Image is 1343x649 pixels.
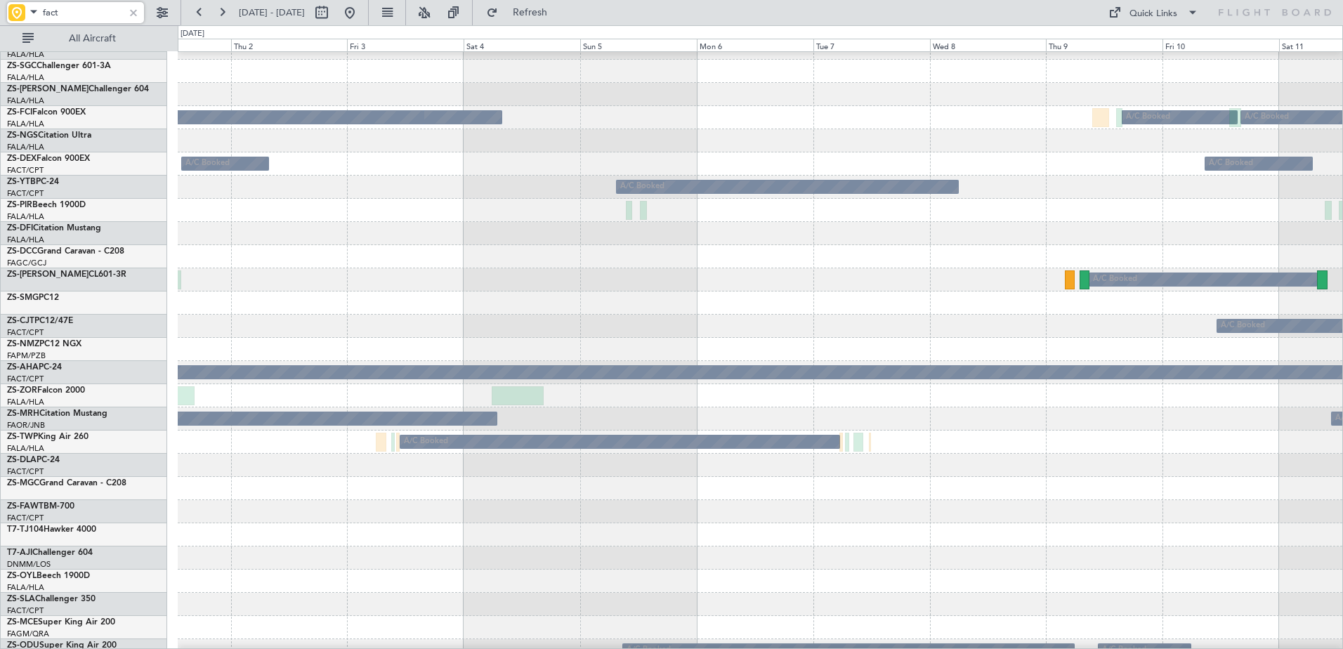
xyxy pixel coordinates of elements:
div: Thu 2 [231,39,348,51]
span: T7-TJ104 [7,525,44,534]
div: [DATE] [181,28,204,40]
a: FACT/CPT [7,188,44,199]
a: ZS-FCIFalcon 900EX [7,108,86,117]
span: ZS-PIR [7,201,32,209]
div: A/C Booked [1209,153,1253,174]
a: FALA/HLA [7,96,44,106]
a: ZS-SMGPC12 [7,294,59,302]
span: ZS-SGC [7,62,37,70]
span: ZS-NGS [7,131,38,140]
input: Airport [43,2,124,23]
span: ZS-DLA [7,456,37,464]
a: ZS-[PERSON_NAME]CL601-3R [7,270,126,279]
a: ZS-SGCChallenger 601-3A [7,62,111,70]
span: T7-AJI [7,549,32,557]
a: ZS-ZORFalcon 2000 [7,386,85,395]
div: A/C Booked [1093,269,1137,290]
span: ZS-MRH [7,409,39,418]
a: ZS-NGSCitation Ultra [7,131,91,140]
div: A/C Booked [185,153,230,174]
div: Sat 4 [464,39,580,51]
a: FACT/CPT [7,165,44,176]
span: ZS-AHA [7,363,39,372]
a: FAOR/JNB [7,420,45,431]
span: ZS-FCI [7,108,32,117]
a: FACT/CPT [7,466,44,477]
a: FACT/CPT [7,513,44,523]
span: ZS-[PERSON_NAME] [7,85,89,93]
a: FALA/HLA [7,142,44,152]
a: T7-AJIChallenger 604 [7,549,93,557]
a: ZS-SLAChallenger 350 [7,595,96,603]
a: FALA/HLA [7,49,44,60]
a: ZS-FAWTBM-700 [7,502,74,511]
span: ZS-TWP [7,433,38,441]
a: FALA/HLA [7,211,44,222]
a: FAGC/GCJ [7,258,46,268]
div: Thu 9 [1046,39,1162,51]
span: ZS-MCE [7,618,38,627]
span: ZS-OYL [7,572,37,580]
div: Sun 5 [580,39,697,51]
span: All Aircraft [37,34,148,44]
span: ZS-DFI [7,224,33,232]
div: A/C Booked [1221,315,1265,336]
a: FAGM/QRA [7,629,49,639]
a: FACT/CPT [7,605,44,616]
button: Refresh [480,1,564,24]
a: DNMM/LOS [7,559,51,570]
div: Quick Links [1129,7,1177,21]
a: ZS-DEXFalcon 900EX [7,155,90,163]
a: FALA/HLA [7,72,44,83]
a: FALA/HLA [7,582,44,593]
a: FALA/HLA [7,119,44,129]
div: A/C Booked [404,431,448,452]
div: Tue 7 [813,39,930,51]
div: Fri 3 [347,39,464,51]
span: ZS-SLA [7,595,35,603]
span: ZS-MGC [7,479,39,487]
a: ZS-YTBPC-24 [7,178,59,186]
span: ZS-ZOR [7,386,37,395]
span: ZS-YTB [7,178,36,186]
a: ZS-PIRBeech 1900D [7,201,86,209]
a: ZS-DCCGrand Caravan - C208 [7,247,124,256]
a: FACT/CPT [7,374,44,384]
div: A/C Booked [1126,107,1170,128]
div: A/C Booked [1245,107,1289,128]
button: Quick Links [1101,1,1205,24]
a: ZS-CJTPC12/47E [7,317,73,325]
span: ZS-[PERSON_NAME] [7,270,89,279]
a: ZS-TWPKing Air 260 [7,433,89,441]
span: ZS-CJT [7,317,34,325]
a: ZS-MGCGrand Caravan - C208 [7,479,126,487]
div: Mon 6 [697,39,813,51]
div: Fri 10 [1162,39,1279,51]
a: ZS-DLAPC-24 [7,456,60,464]
a: FACT/CPT [7,327,44,338]
a: T7-TJ104Hawker 4000 [7,525,96,534]
a: FALA/HLA [7,397,44,407]
button: All Aircraft [15,27,152,50]
span: ZS-DEX [7,155,37,163]
a: FALA/HLA [7,443,44,454]
span: [DATE] - [DATE] [239,6,305,19]
span: ZS-SMG [7,294,39,302]
span: ZS-DCC [7,247,37,256]
span: Refresh [501,8,560,18]
a: ZS-MRHCitation Mustang [7,409,107,418]
a: FALA/HLA [7,235,44,245]
div: Wed 8 [930,39,1047,51]
a: ZS-NMZPC12 NGX [7,340,81,348]
div: A/C Booked [620,176,664,197]
span: ZS-NMZ [7,340,39,348]
a: FAPM/PZB [7,350,46,361]
a: ZS-MCESuper King Air 200 [7,618,115,627]
a: ZS-OYLBeech 1900D [7,572,90,580]
span: ZS-FAW [7,502,39,511]
a: ZS-AHAPC-24 [7,363,62,372]
a: ZS-DFICitation Mustang [7,224,101,232]
a: ZS-[PERSON_NAME]Challenger 604 [7,85,149,93]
